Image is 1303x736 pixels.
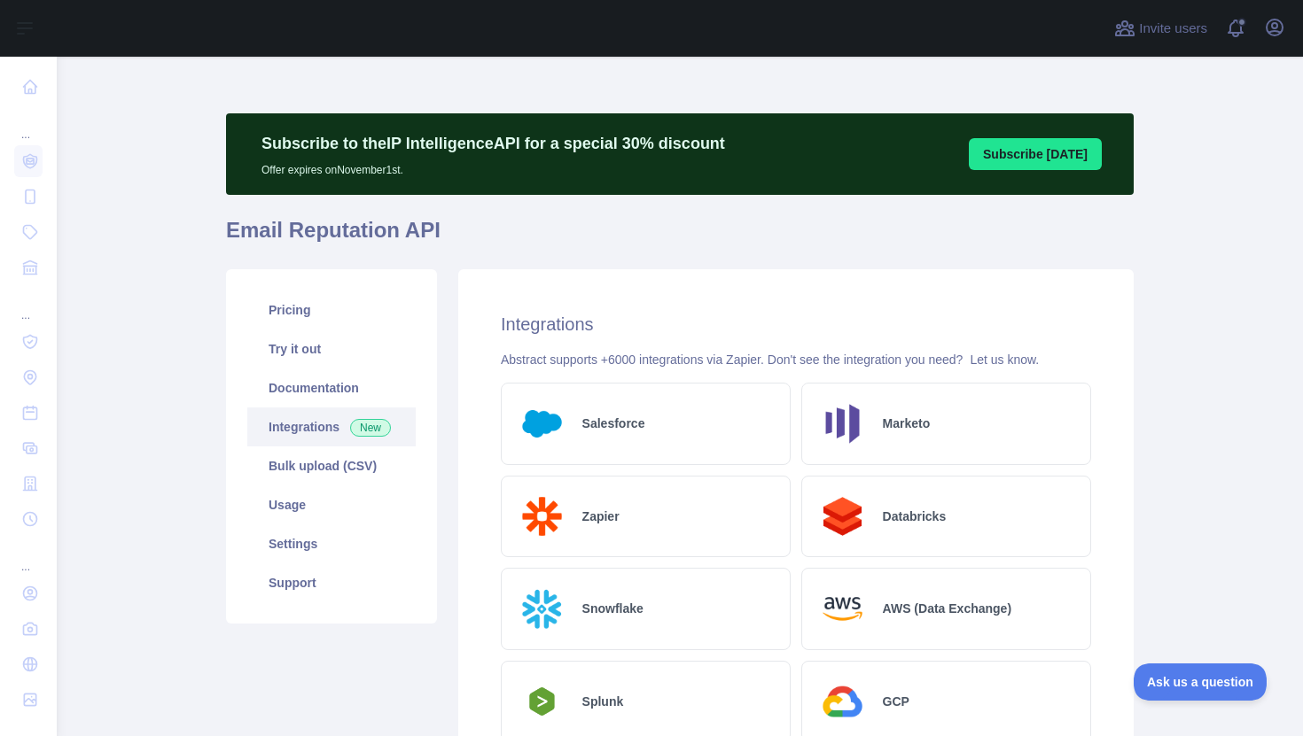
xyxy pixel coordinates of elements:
[816,491,869,543] img: Logo
[226,216,1134,259] h1: Email Reputation API
[816,676,869,728] img: Logo
[516,583,568,635] img: Logo
[247,524,416,563] a: Settings
[883,414,931,432] h2: Marketo
[516,398,568,450] img: Logo
[516,491,568,543] img: Logo
[969,138,1102,170] button: Subscribe [DATE]
[501,351,1091,368] div: Abstract supports +6000 integrations via Zapier. Don't see the integration you need?
[247,291,416,329] a: Pricing
[247,446,416,485] a: Bulk upload (CSV)
[883,507,947,525] h2: Databricks
[970,351,1039,368] button: Let us know.
[247,329,416,368] a: Try it out
[1139,19,1207,39] span: Invite users
[582,414,645,432] h2: Salesforce
[261,156,725,177] p: Offer expires on November 1st.
[247,407,416,446] a: Integrations New
[261,131,725,156] p: Subscribe to the IP Intelligence API for a special 30 % discount
[816,583,869,635] img: Logo
[582,693,624,710] h2: Splunk
[1111,14,1211,43] button: Invite users
[14,287,43,322] div: ...
[516,682,568,721] img: Logo
[582,507,620,525] h2: Zapier
[883,693,909,710] h2: GCP
[816,398,869,450] img: Logo
[14,538,43,574] div: ...
[1134,663,1268,701] iframe: Toggle Customer Support
[247,368,416,407] a: Documentation
[14,106,43,142] div: ...
[501,312,1091,337] h2: Integrations
[883,600,1011,617] h2: AWS (Data Exchange)
[582,600,644,617] h2: Snowflake
[247,563,416,602] a: Support
[350,419,391,437] span: New
[247,485,416,524] a: Usage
